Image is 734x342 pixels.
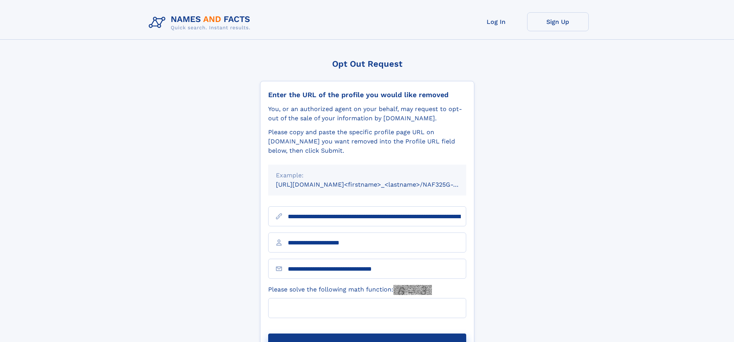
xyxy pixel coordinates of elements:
a: Sign Up [527,12,589,31]
div: Opt Out Request [260,59,474,69]
img: Logo Names and Facts [146,12,257,33]
div: Enter the URL of the profile you would like removed [268,91,466,99]
div: Please copy and paste the specific profile page URL on [DOMAIN_NAME] you want removed into the Pr... [268,128,466,155]
div: Example: [276,171,459,180]
small: [URL][DOMAIN_NAME]<firstname>_<lastname>/NAF325G-xxxxxxxx [276,181,481,188]
a: Log In [465,12,527,31]
label: Please solve the following math function: [268,285,432,295]
div: You, or an authorized agent on your behalf, may request to opt-out of the sale of your informatio... [268,104,466,123]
